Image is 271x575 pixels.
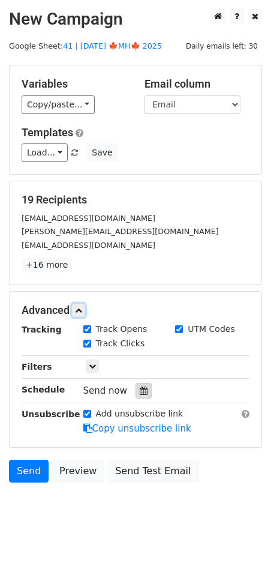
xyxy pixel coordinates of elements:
span: Daily emails left: 30 [182,40,262,53]
label: UTM Codes [188,323,234,336]
strong: Unsubscribe [22,409,80,419]
h5: Advanced [22,304,249,317]
a: Preview [52,460,104,483]
h2: New Campaign [9,9,262,29]
a: Send [9,460,49,483]
a: Daily emails left: 30 [182,41,262,50]
a: Copy/paste... [22,95,95,114]
small: Google Sheet: [9,41,162,50]
a: Send Test Email [107,460,198,483]
h5: Email column [144,77,249,91]
label: Track Opens [96,323,147,336]
small: [PERSON_NAME][EMAIL_ADDRESS][DOMAIN_NAME] [22,227,219,236]
small: [EMAIL_ADDRESS][DOMAIN_NAME] [22,214,155,223]
iframe: Chat Widget [211,517,271,575]
small: [EMAIL_ADDRESS][DOMAIN_NAME] [22,241,155,250]
label: Track Clicks [96,337,145,350]
a: 41 | [DATE] 🍁MH🍁 2025 [63,41,162,50]
button: Save [86,143,118,162]
a: Templates [22,126,73,139]
a: Copy unsubscribe link [83,423,191,434]
label: Add unsubscribe link [96,408,183,420]
strong: Tracking [22,325,62,334]
a: Load... [22,143,68,162]
h5: 19 Recipients [22,193,249,206]
strong: Filters [22,362,52,372]
h5: Variables [22,77,127,91]
strong: Schedule [22,385,65,394]
a: +16 more [22,257,72,272]
span: Send now [83,385,128,396]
